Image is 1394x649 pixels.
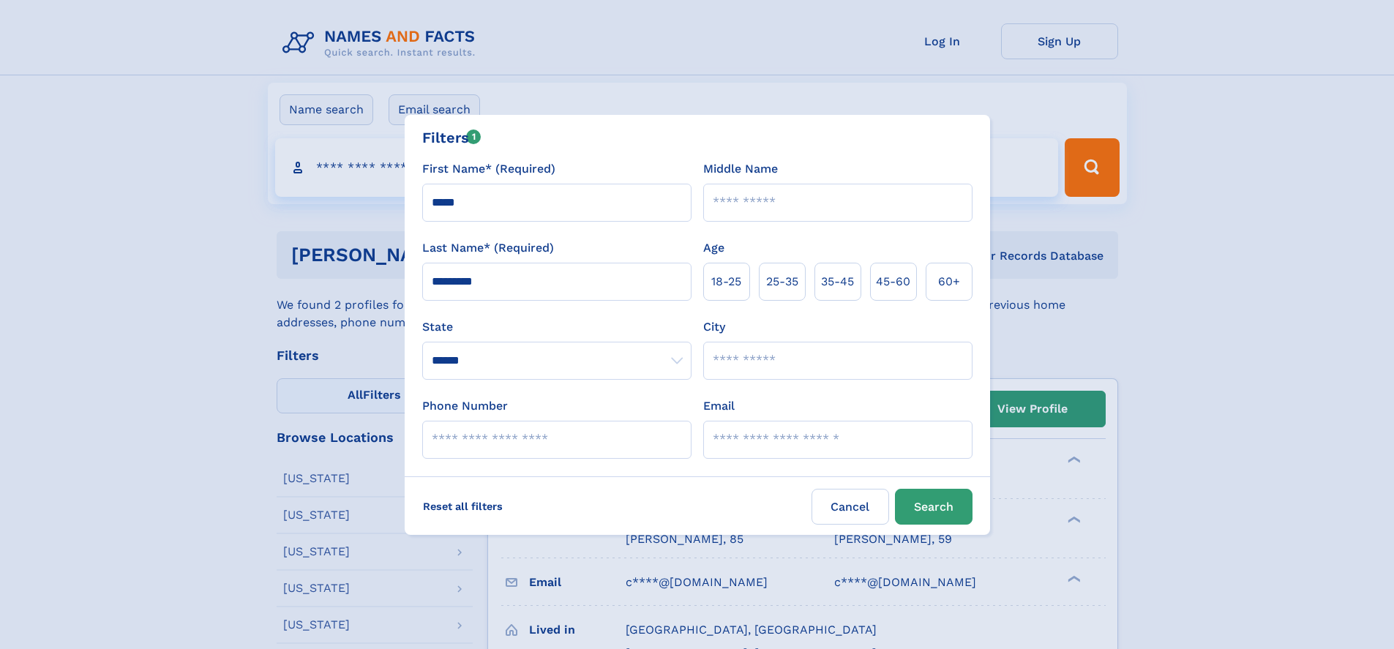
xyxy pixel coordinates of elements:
label: City [703,318,725,336]
label: Phone Number [422,397,508,415]
label: First Name* (Required) [422,160,555,178]
span: 45‑60 [876,273,910,290]
label: Last Name* (Required) [422,239,554,257]
span: 25‑35 [766,273,798,290]
button: Search [895,489,973,525]
label: State [422,318,692,336]
label: Age [703,239,724,257]
label: Reset all filters [413,489,512,524]
div: Filters [422,127,481,149]
label: Middle Name [703,160,778,178]
span: 35‑45 [821,273,854,290]
label: Cancel [812,489,889,525]
span: 18‑25 [711,273,741,290]
label: Email [703,397,735,415]
span: 60+ [938,273,960,290]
